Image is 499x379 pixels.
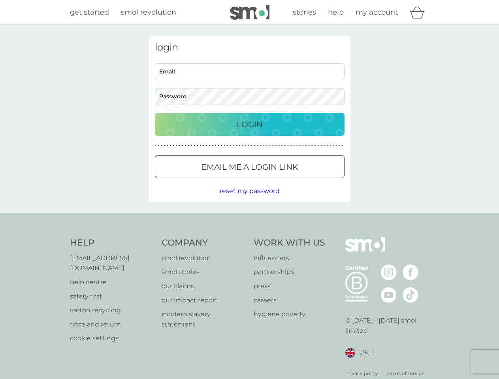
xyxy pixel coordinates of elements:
[281,144,283,148] p: ●
[328,7,344,18] a: help
[162,309,246,329] a: modern slavery statement
[170,144,171,148] p: ●
[317,144,319,148] p: ●
[339,144,340,148] p: ●
[287,144,289,148] p: ●
[284,144,286,148] p: ●
[254,253,325,263] p: influencers
[197,144,198,148] p: ●
[176,144,177,148] p: ●
[239,144,241,148] p: ●
[220,186,280,196] button: reset my password
[403,287,418,303] img: visit the smol Tiktok page
[215,144,217,148] p: ●
[328,8,344,17] span: help
[70,7,109,18] a: get started
[275,144,277,148] p: ●
[227,144,229,148] p: ●
[70,277,154,287] p: help centre
[70,319,154,330] a: rinse and return
[224,144,226,148] p: ●
[293,7,316,18] a: stories
[191,144,192,148] p: ●
[182,144,183,148] p: ●
[221,144,222,148] p: ●
[162,295,246,306] a: our impact report
[266,144,268,148] p: ●
[162,253,246,263] a: smol revolution
[311,144,313,148] p: ●
[201,161,298,173] p: Email me a login link
[257,144,259,148] p: ●
[230,5,269,20] img: smol
[236,144,237,148] p: ●
[269,144,271,148] p: ●
[254,309,325,319] a: hygiene poverty
[70,333,154,343] p: cookie settings
[254,144,256,148] p: ●
[302,144,304,148] p: ●
[299,144,301,148] p: ●
[164,144,165,148] p: ●
[121,8,176,17] span: smol revolution
[305,144,307,148] p: ●
[158,144,159,148] p: ●
[245,144,247,148] p: ●
[254,295,325,306] a: careers
[345,370,378,377] a: privacy policy
[230,144,232,148] p: ●
[296,144,298,148] p: ●
[70,305,154,315] a: carton recycling
[293,144,295,148] p: ●
[242,144,244,148] p: ●
[203,144,205,148] p: ●
[356,8,398,17] span: my account
[206,144,207,148] p: ●
[314,144,316,148] p: ●
[218,144,220,148] p: ●
[403,265,418,280] img: visit the smol Facebook page
[70,291,154,302] a: safety first
[167,144,168,148] p: ●
[290,144,292,148] p: ●
[410,4,429,20] div: basket
[188,144,189,148] p: ●
[161,144,162,148] p: ●
[324,144,325,148] p: ●
[233,144,235,148] p: ●
[278,144,280,148] p: ●
[70,8,109,17] span: get started
[272,144,274,148] p: ●
[155,42,345,53] h3: login
[220,187,280,195] span: reset my password
[185,144,186,148] p: ●
[251,144,253,148] p: ●
[173,144,174,148] p: ●
[162,237,246,249] h4: Company
[155,155,345,178] button: Email me a login link
[194,144,196,148] p: ●
[345,315,429,336] p: © [DATE] - [DATE] smol limited
[373,351,375,355] img: select a new location
[248,144,250,148] p: ●
[162,267,246,277] p: smol stories
[162,281,246,291] a: our claims
[359,347,369,358] span: UK
[381,287,397,303] img: visit the smol Youtube page
[341,144,343,148] p: ●
[254,267,325,277] a: partnerships
[386,370,424,377] p: terms of service
[345,237,385,264] img: smol
[381,265,397,280] img: visit the smol Instagram page
[254,281,325,291] a: press
[320,144,322,148] p: ●
[209,144,211,148] p: ●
